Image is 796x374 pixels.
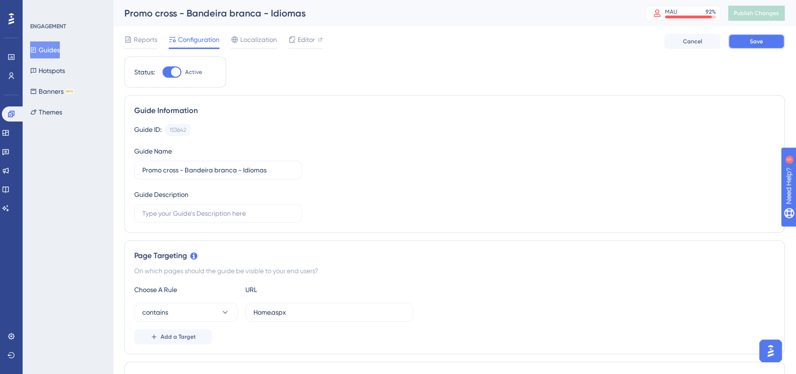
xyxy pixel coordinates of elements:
div: URL [245,284,349,295]
input: yourwebsite.com/path [253,307,405,317]
iframe: UserGuiding AI Assistant Launcher [756,337,785,365]
div: Guide Information [134,105,775,116]
span: Publish Changes [734,9,779,17]
span: Reports [134,34,157,45]
span: Active [185,68,202,76]
div: Guide Name [134,146,172,157]
div: On which pages should the guide be visible to your end users? [134,265,775,276]
span: Editor [298,34,315,45]
div: MAU [665,8,677,16]
div: Status: [134,66,155,78]
div: 5 [65,5,68,12]
div: 153642 [170,126,186,134]
span: Save [750,38,763,45]
button: Hotspots [30,62,65,79]
div: Guide Description [134,189,188,200]
button: Guides [30,41,60,58]
button: contains [134,303,238,322]
input: Type your Guide’s Description here [142,208,294,219]
span: Configuration [178,34,219,45]
span: Localization [240,34,277,45]
div: Page Targeting [134,250,775,261]
div: Guide ID: [134,124,162,136]
button: BannersBETA [30,83,74,100]
div: BETA [65,89,74,94]
button: Cancel [664,34,721,49]
button: Add a Target [134,329,212,344]
span: Cancel [683,38,702,45]
button: Themes [30,104,62,121]
div: ENGAGEMENT [30,23,66,30]
div: Choose A Rule [134,284,238,295]
div: 92 % [706,8,716,16]
button: Publish Changes [728,6,785,21]
span: Need Help? [22,2,59,14]
span: Add a Target [161,333,196,341]
input: Type your Guide’s Name here [142,165,294,175]
div: Promo cross - Bandeira branca - Idiomas [124,7,622,20]
span: contains [142,307,168,318]
button: Save [728,34,785,49]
